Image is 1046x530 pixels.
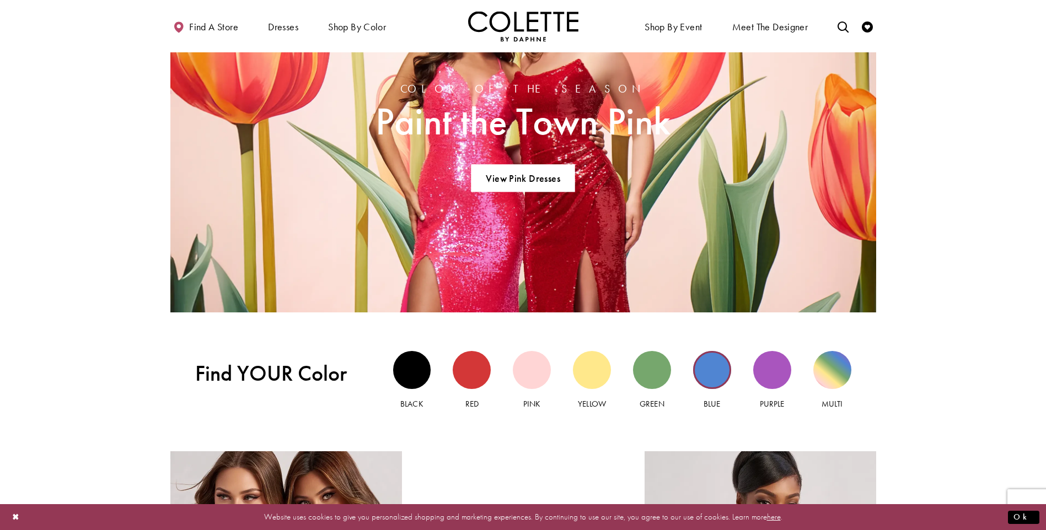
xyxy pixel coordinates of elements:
[393,351,431,410] a: Black view Black
[573,351,611,389] div: Yellow view
[170,11,241,41] a: Find a store
[813,351,851,389] div: Multi view
[393,351,431,389] div: Black view
[523,398,540,409] span: Pink
[704,398,720,409] span: Blue
[468,11,578,41] a: Visit Home Page
[189,21,238,33] span: Find a store
[767,511,781,522] a: here
[1008,510,1039,524] button: Submit Dialog
[693,351,731,410] a: Blue view Blue
[513,351,551,410] a: Pink view Pink
[79,510,967,524] p: Website uses cookies to give you personalized shopping and marketing experiences. By continuing t...
[640,398,664,409] span: Green
[753,351,791,410] a: Purple view Purple
[633,351,671,410] a: Green view Green
[400,398,423,409] span: Black
[835,11,851,41] a: Toggle search
[376,83,670,95] span: Color of the Season
[513,351,551,389] div: Pink view
[195,361,368,386] span: Find YOUR Color
[573,351,611,410] a: Yellow view Yellow
[729,11,811,41] a: Meet the designer
[693,351,731,389] div: Blue view
[753,351,791,389] div: Purple view
[642,11,705,41] span: Shop By Event
[465,398,479,409] span: Red
[453,351,491,389] div: Red view
[265,11,301,41] span: Dresses
[7,507,25,527] button: Close Dialog
[328,21,386,33] span: Shop by color
[732,21,808,33] span: Meet the designer
[268,21,298,33] span: Dresses
[633,351,671,389] div: Green view
[822,398,843,409] span: Multi
[813,351,851,410] a: Multi view Multi
[645,21,702,33] span: Shop By Event
[376,100,670,143] span: Paint the Town Pink
[453,351,491,410] a: Red view Red
[760,398,784,409] span: Purple
[578,398,605,409] span: Yellow
[471,165,575,192] a: View Pink Dresses
[859,11,876,41] a: Check Wishlist
[468,11,578,41] img: Colette by Daphne
[325,11,389,41] span: Shop by color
